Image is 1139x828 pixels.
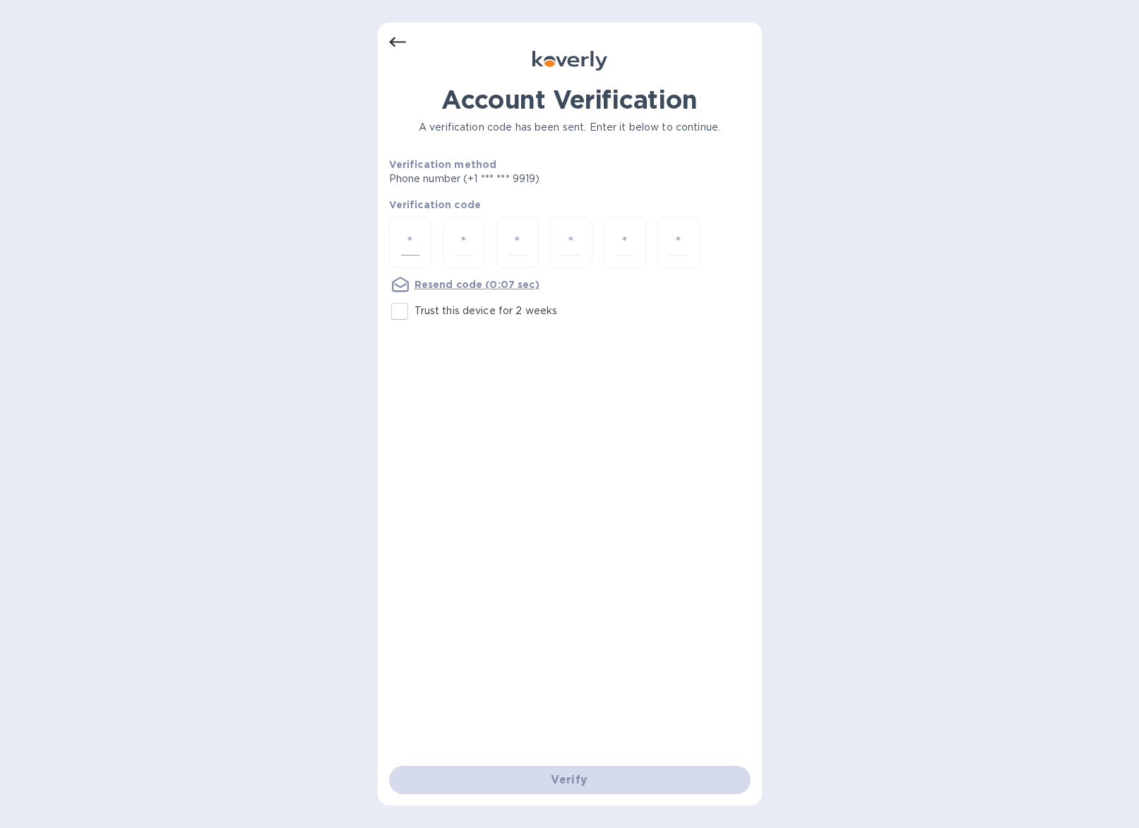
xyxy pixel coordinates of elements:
[389,159,497,170] b: Verification method
[389,120,751,135] p: A verification code has been sent. Enter it below to continue.
[389,172,648,186] p: Phone number (+1 *** *** 9919)
[415,279,539,290] u: Resend code (0:07 sec)
[389,198,751,212] p: Verification code
[415,304,558,318] p: Trust this device for 2 weeks
[389,85,751,114] h1: Account Verification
